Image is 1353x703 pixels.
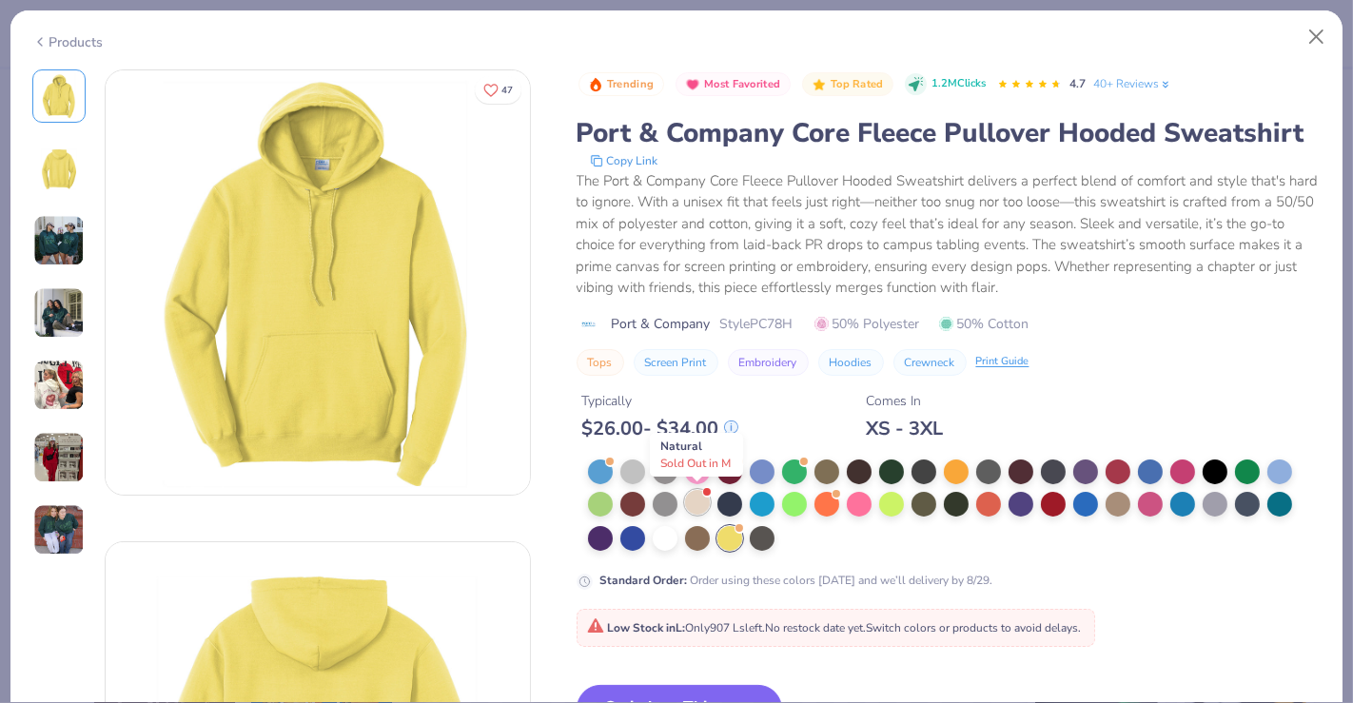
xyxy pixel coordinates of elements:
div: $ 26.00 - $ 34.00 [582,417,738,440]
strong: Standard Order : [600,573,688,588]
button: copy to clipboard [584,151,664,170]
img: brand logo [577,317,602,332]
button: Screen Print [634,349,718,376]
span: 47 [501,86,513,95]
img: User generated content [33,287,85,339]
img: Back [36,146,82,191]
div: XS - 3XL [867,417,944,440]
button: Badge Button [578,72,664,97]
button: Badge Button [802,72,893,97]
span: Top Rated [831,79,884,89]
img: User generated content [33,215,85,266]
img: Front [36,73,82,119]
a: 40+ Reviews [1093,75,1172,92]
div: 4.7 Stars [997,69,1062,100]
span: 1.2M Clicks [931,76,986,92]
strong: Low Stock in L : [608,620,686,635]
span: Only 907 Ls left. Switch colors or products to avoid delays. [587,620,1082,635]
button: Hoodies [818,349,884,376]
span: 50% Polyester [814,314,920,334]
div: Natural [650,433,743,477]
span: 4.7 [1069,76,1086,91]
div: Port & Company Core Fleece Pullover Hooded Sweatshirt [577,115,1322,151]
span: Trending [607,79,654,89]
button: Embroidery [728,349,809,376]
button: Tops [577,349,624,376]
div: Typically [582,391,738,411]
span: Style PC78H [720,314,794,334]
span: No restock date yet. [766,620,867,635]
img: Trending sort [588,77,603,92]
img: User generated content [33,432,85,483]
div: Comes In [867,391,944,411]
span: Sold Out in M [660,456,731,471]
button: Close [1299,19,1335,55]
div: Print Guide [976,354,1029,370]
div: Order using these colors [DATE] and we’ll delivery by 8/29. [600,572,993,589]
span: Port & Company [612,314,711,334]
span: Most Favorited [704,79,780,89]
div: Products [32,32,104,52]
img: User generated content [33,504,85,556]
img: Top Rated sort [812,77,827,92]
img: Front [106,70,530,495]
button: Crewneck [893,349,967,376]
img: User generated content [33,360,85,411]
span: 50% Cotton [939,314,1029,334]
div: The Port & Company Core Fleece Pullover Hooded Sweatshirt delivers a perfect blend of comfort and... [577,170,1322,299]
button: Like [475,76,521,104]
img: Most Favorited sort [685,77,700,92]
button: Badge Button [676,72,791,97]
